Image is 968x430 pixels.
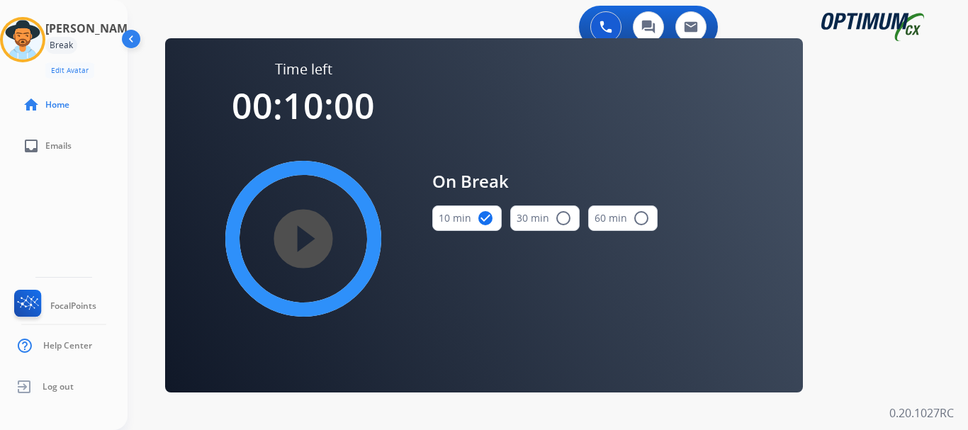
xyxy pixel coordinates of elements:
mat-icon: radio_button_unchecked [555,210,572,227]
button: 10 min [432,205,502,231]
mat-icon: inbox [23,137,40,154]
button: 60 min [588,205,658,231]
span: FocalPoints [50,300,96,312]
button: 30 min [510,205,580,231]
span: Home [45,99,69,111]
button: Edit Avatar [45,62,94,79]
span: On Break [432,169,658,194]
a: FocalPoints [11,290,96,322]
span: Help Center [43,340,92,351]
mat-icon: check_circle [477,210,494,227]
span: Time left [275,60,332,79]
p: 0.20.1027RC [889,404,954,421]
div: Break [45,37,77,54]
span: 00:10:00 [232,81,375,130]
mat-icon: home [23,96,40,113]
h3: [PERSON_NAME] [45,20,137,37]
span: Log out [43,381,74,392]
span: Emails [45,140,72,152]
mat-icon: play_circle_filled [295,230,312,247]
img: avatar [3,20,43,60]
mat-icon: radio_button_unchecked [633,210,650,227]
